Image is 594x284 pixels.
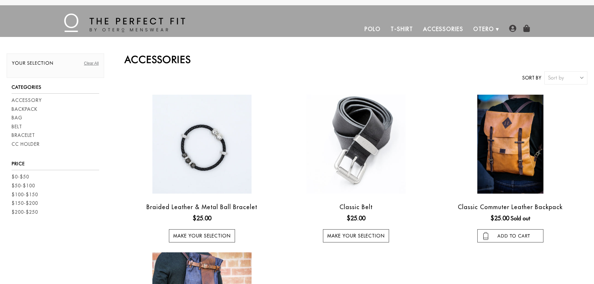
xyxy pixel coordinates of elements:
[418,21,468,37] a: Accessories
[435,95,586,194] a: leather backpack
[12,174,29,180] a: $0-$50
[12,60,99,69] h2: Your selection
[468,21,499,37] a: Otero
[12,182,35,189] a: $50-$100
[347,214,365,223] ins: $25.00
[152,95,252,194] img: black braided leather bracelet
[126,95,277,194] a: black braided leather bracelet
[523,25,530,32] img: shopping-bag-icon.png
[193,214,211,223] ins: $25.00
[12,123,22,130] a: Belt
[511,215,530,222] span: Sold out
[84,60,99,66] a: Clear All
[306,95,406,194] img: otero menswear classic black leather belt
[12,191,38,198] a: $100-$150
[522,75,541,81] label: Sort by
[491,214,509,223] ins: $25.00
[323,229,389,242] a: Make your selection
[477,95,543,194] img: leather backpack
[12,106,37,113] a: Backpack
[64,14,185,32] img: The Perfect Fit - by Otero Menswear - Logo
[12,84,99,94] h3: Categories
[12,114,22,121] a: Bag
[125,53,587,65] h2: Accessories
[339,203,373,211] a: Classic Belt
[12,141,40,148] a: CC Holder
[12,200,38,207] a: $150-$200
[12,161,99,170] h3: Price
[146,203,257,211] a: Braided Leather & Metal Ball Bracelet
[458,203,563,211] a: Classic Commuter Leather Backpack
[281,95,432,194] a: otero menswear classic black leather belt
[12,132,35,139] a: Bracelet
[477,229,543,242] input: add to cart
[12,209,38,216] a: $200-$250
[169,229,235,242] a: Make your selection
[12,97,42,104] a: Accessory
[386,21,418,37] a: T-Shirt
[360,21,386,37] a: Polo
[509,25,516,32] img: user-account-icon.png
